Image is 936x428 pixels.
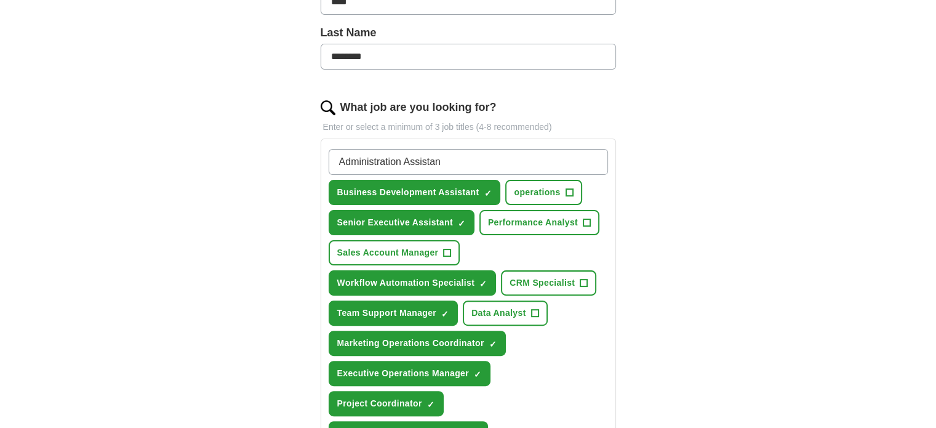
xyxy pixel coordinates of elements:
span: ✓ [489,339,497,349]
span: ✓ [441,309,449,319]
span: Team Support Manager [337,307,437,320]
span: Executive Operations Manager [337,367,469,380]
button: Performance Analyst [479,210,599,235]
button: Project Coordinator✓ [329,391,444,416]
span: Marketing Operations Coordinator [337,337,484,350]
span: operations [514,186,560,199]
span: ✓ [474,369,481,379]
label: What job are you looking for? [340,99,497,116]
span: ✓ [484,188,491,198]
span: Data Analyst [471,307,526,320]
span: Business Development Assistant [337,186,479,199]
button: CRM Specialist [501,270,596,296]
button: Business Development Assistant✓ [329,180,501,205]
span: Senior Executive Assistant [337,216,453,229]
span: Workflow Automation Specialist [337,277,475,289]
label: Last Name [321,25,616,41]
input: Type a job title and press enter [329,149,608,175]
button: Senior Executive Assistant✓ [329,210,474,235]
span: ✓ [479,279,487,289]
button: Data Analyst [463,301,548,326]
button: Sales Account Manager [329,240,460,265]
button: Marketing Operations Coordinator✓ [329,331,506,356]
button: Workflow Automation Specialist✓ [329,270,497,296]
span: Sales Account Manager [337,246,439,259]
span: CRM Specialist [510,277,575,289]
span: ✓ [458,219,465,228]
img: search.png [321,100,335,115]
button: operations [505,180,582,205]
span: Performance Analyst [488,216,578,229]
span: Project Coordinator [337,397,422,410]
span: ✓ [427,400,434,410]
p: Enter or select a minimum of 3 job titles (4-8 recommended) [321,121,616,134]
button: Team Support Manager✓ [329,301,458,326]
button: Executive Operations Manager✓ [329,361,490,386]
